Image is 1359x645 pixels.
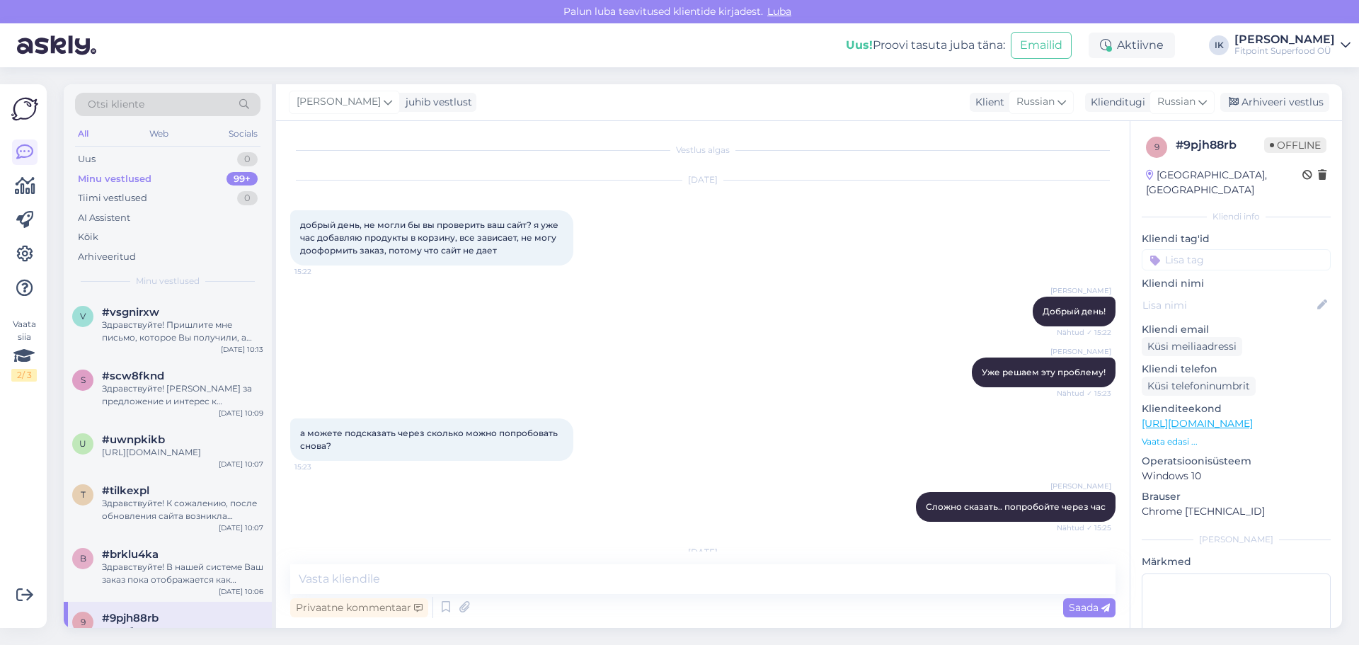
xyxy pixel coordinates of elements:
[219,523,263,533] div: [DATE] 10:07
[88,97,144,112] span: Otsi kliente
[219,459,263,469] div: [DATE] 10:07
[1234,34,1335,45] div: [PERSON_NAME]
[226,172,258,186] div: 99+
[147,125,171,143] div: Web
[1234,34,1351,57] a: [PERSON_NAME]Fitpoint Superfood OÜ
[290,546,1116,559] div: [DATE]
[970,95,1004,110] div: Klient
[78,250,136,264] div: Arhiveeritud
[79,438,86,449] span: u
[219,408,263,418] div: [DATE] 10:09
[237,152,258,166] div: 0
[982,367,1106,377] span: Уже решаем эту проблему!
[1142,435,1331,448] p: Vaata edasi ...
[1176,137,1264,154] div: # 9pjh88rb
[290,173,1116,186] div: [DATE]
[290,598,428,617] div: Privaatne kommentaar
[102,433,165,446] span: #uwnpkikb
[1011,32,1072,59] button: Emailid
[102,561,263,586] div: Здравствуйте! В нашей системе Ваш заказ пока отображается как «оплата не прошла». Мы отправили ск...
[81,489,86,500] span: t
[1142,362,1331,377] p: Kliendi telefon
[226,125,260,143] div: Socials
[102,319,263,344] div: Здравствуйте! Пришлите мне письмо, которое Вы получили, а также свою почту, чтобы я могла провери...
[1050,285,1111,296] span: [PERSON_NAME]
[1057,523,1111,533] span: Nähtud ✓ 15:25
[237,191,258,205] div: 0
[136,275,200,287] span: Minu vestlused
[290,144,1116,156] div: Vestlus algas
[102,612,159,624] span: #9pjh88rb
[1142,322,1331,337] p: Kliendi email
[102,306,159,319] span: #vsgnirxw
[81,617,86,627] span: 9
[1142,417,1253,430] a: [URL][DOMAIN_NAME]
[400,95,472,110] div: juhib vestlust
[297,94,381,110] span: [PERSON_NAME]
[1057,327,1111,338] span: Nähtud ✓ 15:22
[78,230,98,244] div: Kõik
[1142,469,1331,484] p: Windows 10
[1154,142,1159,152] span: 9
[1220,93,1329,112] div: Arhiveeri vestlus
[294,462,348,472] span: 15:23
[1209,35,1229,55] div: IK
[763,5,796,18] span: Luba
[1089,33,1175,58] div: Aktiivne
[102,484,149,497] span: #tilkexpl
[102,548,159,561] span: #brklu4ka
[1264,137,1326,153] span: Offline
[11,96,38,122] img: Askly Logo
[1085,95,1145,110] div: Klienditugi
[846,38,873,52] b: Uus!
[102,382,263,408] div: Здравствуйте! [PERSON_NAME] за предложение и интерес к сотрудничеству. Все материалы можно присла...
[1142,554,1331,569] p: Märkmed
[1142,401,1331,416] p: Klienditeekond
[219,586,263,597] div: [DATE] 10:06
[102,497,263,523] div: Здравствуйте! К сожалению, после обновления сайта возникла техническая ошибка, из-за которой мог ...
[1142,297,1314,313] input: Lisa nimi
[1146,168,1302,198] div: [GEOGRAPHIC_DATA], [GEOGRAPHIC_DATA]
[1069,601,1110,614] span: Saada
[78,191,147,205] div: Tiimi vestlused
[1142,489,1331,504] p: Brauser
[1016,94,1055,110] span: Russian
[1142,249,1331,270] input: Lisa tag
[80,311,86,321] span: v
[1050,346,1111,357] span: [PERSON_NAME]
[1043,306,1106,316] span: Добрый день!
[221,344,263,355] div: [DATE] 10:13
[102,624,263,637] div: спасибо
[1142,276,1331,291] p: Kliendi nimi
[81,375,86,385] span: s
[300,219,561,256] span: добрый день, не могли бы вы проверить ваш сайт? я уже час добавляю продукты в корзину, все зависа...
[300,428,560,451] span: а можете подсказать через сколько можно попробовать снова?
[846,37,1005,54] div: Proovi tasuta juba täna:
[1050,481,1111,491] span: [PERSON_NAME]
[1157,94,1195,110] span: Russian
[1057,388,1111,399] span: Nähtud ✓ 15:23
[1142,504,1331,519] p: Chrome [TECHNICAL_ID]
[11,318,37,382] div: Vaata siia
[75,125,91,143] div: All
[102,446,263,459] div: [URL][DOMAIN_NAME]
[11,369,37,382] div: 2 / 3
[1142,232,1331,246] p: Kliendi tag'id
[1142,533,1331,546] div: [PERSON_NAME]
[78,172,151,186] div: Minu vestlused
[1142,210,1331,223] div: Kliendi info
[1142,377,1256,396] div: Küsi telefoninumbrit
[1234,45,1335,57] div: Fitpoint Superfood OÜ
[926,501,1106,512] span: Сложно сказать.. попробойте через час
[78,211,130,225] div: AI Assistent
[294,266,348,277] span: 15:22
[1142,337,1242,356] div: Küsi meiliaadressi
[80,553,86,564] span: b
[102,370,164,382] span: #scw8fknd
[1142,454,1331,469] p: Operatsioonisüsteem
[78,152,96,166] div: Uus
